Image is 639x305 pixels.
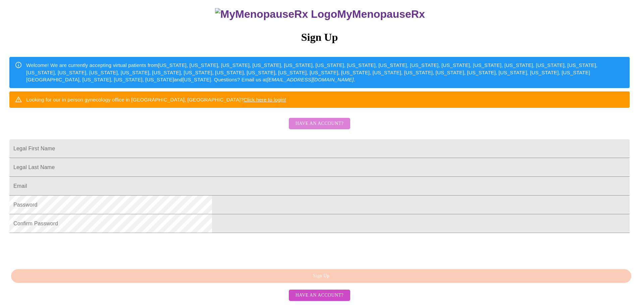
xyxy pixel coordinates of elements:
em: [EMAIL_ADDRESS][DOMAIN_NAME] [267,77,354,82]
h3: MyMenopauseRx [10,8,630,20]
button: Have an account? [289,290,350,301]
a: Have an account? [287,292,352,298]
span: Have an account? [296,291,343,300]
div: Welcome! We are currently accepting virtual patients from [US_STATE], [US_STATE], [US_STATE], [US... [26,59,624,86]
img: MyMenopauseRx Logo [215,8,337,20]
a: Have an account? [287,125,352,131]
span: Have an account? [296,120,343,128]
button: Have an account? [289,118,350,130]
a: Click here to login! [244,97,286,102]
iframe: reCAPTCHA [9,236,111,262]
h3: Sign Up [9,31,630,44]
div: Looking for our in person gynecology office in [GEOGRAPHIC_DATA], [GEOGRAPHIC_DATA]? [26,93,286,106]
